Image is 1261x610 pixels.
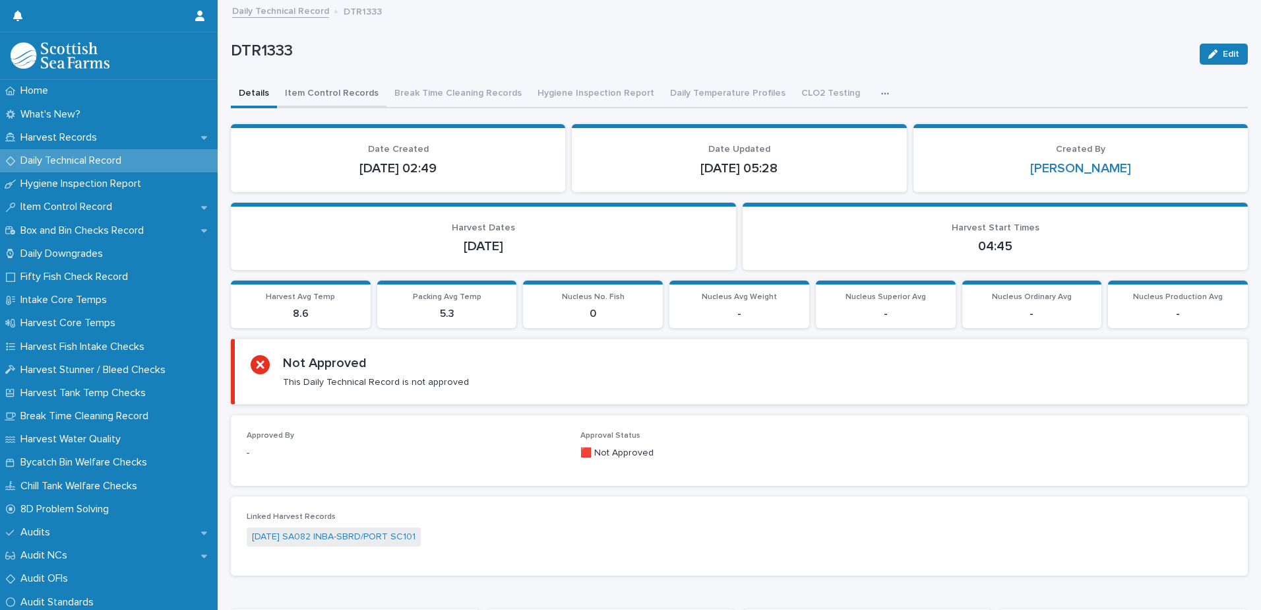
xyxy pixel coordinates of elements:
a: [PERSON_NAME] [1030,160,1131,176]
button: Details [231,81,277,108]
a: Daily Technical Record [232,3,329,18]
p: What's New? [15,108,91,121]
span: Harvest Avg Temp [266,293,335,301]
span: Harvest Start Times [952,223,1039,232]
p: DTR1333 [231,42,1189,61]
button: Item Control Records [277,81,386,108]
span: Edit [1223,50,1239,59]
span: Linked Harvest Records [247,513,336,521]
span: Date Created [368,145,429,154]
p: 8.6 [239,308,363,320]
span: Nucleus Avg Weight [702,293,777,301]
span: Packing Avg Temp [413,293,481,301]
p: [DATE] [247,238,720,254]
p: - [970,308,1094,320]
p: [DATE] 02:49 [247,160,549,176]
p: Audit NCs [15,549,78,562]
p: - [247,446,565,460]
span: Nucleus Ordinary Avg [992,293,1072,301]
p: Box and Bin Checks Record [15,224,154,237]
span: Harvest Dates [452,223,515,232]
p: 8D Problem Solving [15,503,119,516]
p: - [677,308,801,320]
p: Harvest Tank Temp Checks [15,387,156,399]
p: Daily Technical Record [15,154,132,167]
button: CLO2 Testing [793,81,868,108]
p: Harvest Fish Intake Checks [15,341,155,353]
p: [DATE] 05:28 [588,160,890,176]
button: Hygiene Inspection Report [530,81,662,108]
span: Date Updated [708,145,770,154]
a: [DATE] SA082 INBA-SBRD/PORT SC101 [252,530,415,544]
button: Edit [1200,44,1248,65]
span: Nucleus No. Fish [562,293,625,301]
p: Harvest Stunner / Bleed Checks [15,364,176,376]
p: Harvest Water Quality [15,433,131,446]
button: Daily Temperature Profiles [662,81,793,108]
span: Created By [1056,145,1105,154]
h2: Not Approved [283,355,367,371]
p: Break Time Cleaning Record [15,410,159,423]
p: This Daily Technical Record is not approved [283,376,469,388]
span: Nucleus Production Avg [1133,293,1223,301]
span: Approval Status [580,432,640,440]
p: Audits [15,526,61,539]
p: Chill Tank Welfare Checks [15,480,148,492]
p: Harvest Core Temps [15,317,126,329]
p: DTR1333 [344,3,382,18]
p: 0 [531,308,655,320]
p: - [824,308,948,320]
p: Audit Standards [15,596,104,609]
p: Bycatch Bin Welfare Checks [15,456,158,469]
p: Audit OFIs [15,572,78,585]
p: 5.3 [385,308,509,320]
p: Intake Core Temps [15,294,117,306]
span: Approved By [247,432,294,440]
p: Hygiene Inspection Report [15,178,152,190]
p: Home [15,85,59,97]
img: mMrefqRFQpe26GRNOUkG [11,42,109,69]
p: 🟥 Not Approved [580,446,898,460]
p: Daily Downgrades [15,248,113,260]
p: Fifty Fish Check Record [15,271,138,283]
button: Break Time Cleaning Records [386,81,530,108]
p: 04:45 [758,238,1232,254]
p: - [1116,308,1240,320]
span: Nucleus Superior Avg [846,293,926,301]
p: Item Control Record [15,201,123,213]
p: Harvest Records [15,131,108,144]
